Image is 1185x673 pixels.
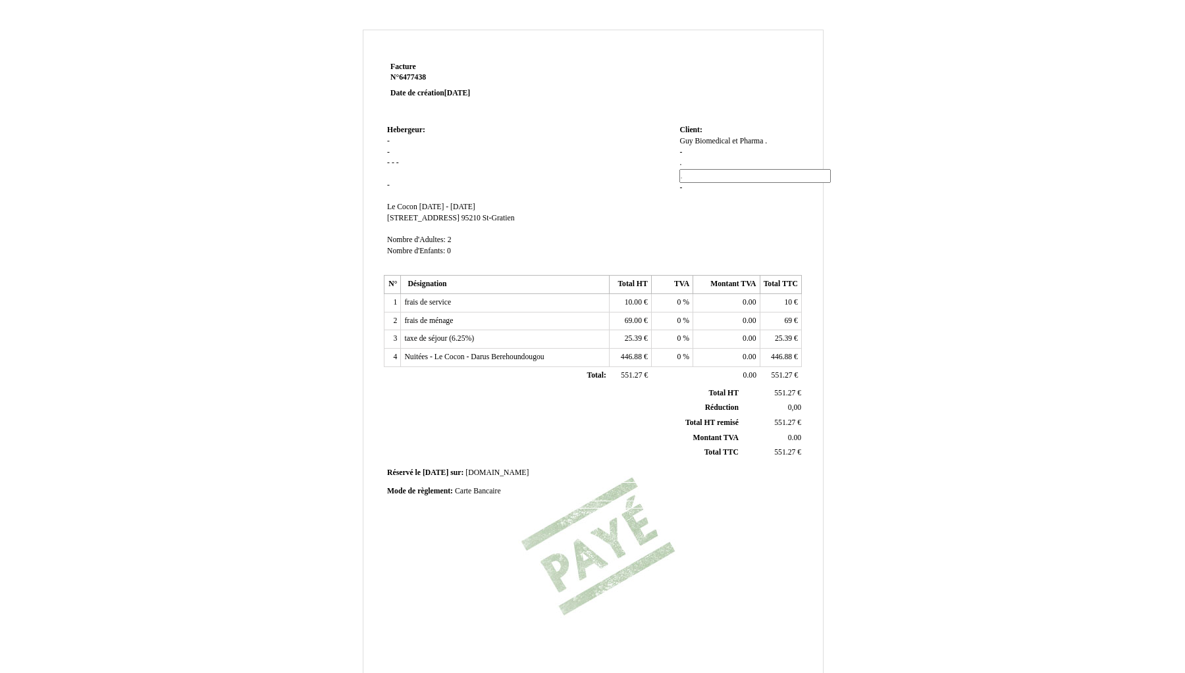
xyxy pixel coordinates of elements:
[419,203,475,211] span: [DATE] - [DATE]
[401,276,610,294] th: Désignation
[404,334,474,343] span: taxe de séjour (6.25%)
[387,247,445,255] span: Nombre d'Enfants:
[651,276,693,294] th: TVA
[774,389,795,397] span: 551.27
[677,298,681,307] span: 0
[387,126,425,134] span: Hebergeur:
[387,214,460,222] span: [STREET_ADDRESS]
[384,294,401,312] td: 1
[399,73,426,82] span: 6477438
[651,349,693,367] td: %
[404,316,453,325] span: frais de ménage
[384,349,401,367] td: 4
[679,148,682,157] span: -
[760,349,801,367] td: €
[760,330,801,349] td: €
[621,371,642,380] span: 551.27
[390,89,470,97] strong: Date de création
[392,159,394,167] span: -
[610,349,651,367] td: €
[390,72,548,83] strong: N°
[387,203,417,211] span: Le Cocon
[404,353,544,361] span: Nuitées - Le Cocon - Darus Berehoundougou
[651,312,693,330] td: %
[679,184,682,192] span: -
[772,371,793,380] span: 551.27
[775,334,792,343] span: 25.39
[741,386,804,401] td: €
[384,312,401,330] td: 2
[704,448,739,457] span: Total TTC
[610,330,651,349] td: €
[760,312,801,330] td: €
[610,276,651,294] th: Total HT
[387,236,446,244] span: Nombre d'Adultes:
[705,403,739,412] span: Réduction
[384,276,401,294] th: N°
[455,487,501,495] span: Carte Bancaire
[760,276,801,294] th: Total TTC
[404,298,451,307] span: frais de service
[625,334,642,343] span: 25.39
[396,159,399,167] span: -
[679,159,681,167] span: .
[447,247,451,255] span: 0
[784,316,792,325] span: 69
[610,294,651,312] td: €
[390,62,416,71] span: Facture
[677,316,681,325] span: 0
[679,126,702,134] span: Client:
[743,353,756,361] span: 0.00
[483,214,515,222] span: St-Gratien
[651,294,693,312] td: %
[625,316,642,325] span: 69.00
[387,468,421,477] span: Réservé le
[741,445,804,461] td: €
[461,214,481,222] span: 95210
[679,137,763,145] span: Guy Biomedical et Pharma
[387,487,453,495] span: Mode de règlement:
[465,468,529,477] span: [DOMAIN_NAME]
[651,330,693,349] td: %
[387,159,390,167] span: -
[610,366,651,385] td: €
[587,371,606,380] span: Total:
[760,366,801,385] td: €
[384,330,401,349] td: 3
[621,353,642,361] span: 446.88
[387,181,390,189] span: -
[760,294,801,312] td: €
[743,316,756,325] span: 0.00
[387,137,390,145] span: -
[743,371,756,380] span: 0.00
[423,468,448,477] span: [DATE]
[774,448,795,457] span: 551.27
[784,298,792,307] span: 10
[693,434,739,442] span: Montant TVA
[625,298,642,307] span: 10.00
[743,298,756,307] span: 0.00
[387,148,390,157] span: -
[765,137,767,145] span: .
[685,418,739,427] span: Total HT remisé
[743,334,756,343] span: 0.00
[693,276,760,294] th: Montant TVA
[448,236,452,244] span: 2
[709,389,739,397] span: Total HT
[741,416,804,431] td: €
[774,418,795,427] span: 551.27
[771,353,792,361] span: 446.88
[610,312,651,330] td: €
[677,353,681,361] span: 0
[450,468,463,477] span: sur:
[677,334,681,343] span: 0
[788,403,801,412] span: 0,00
[444,89,470,97] span: [DATE]
[788,434,801,442] span: 0.00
